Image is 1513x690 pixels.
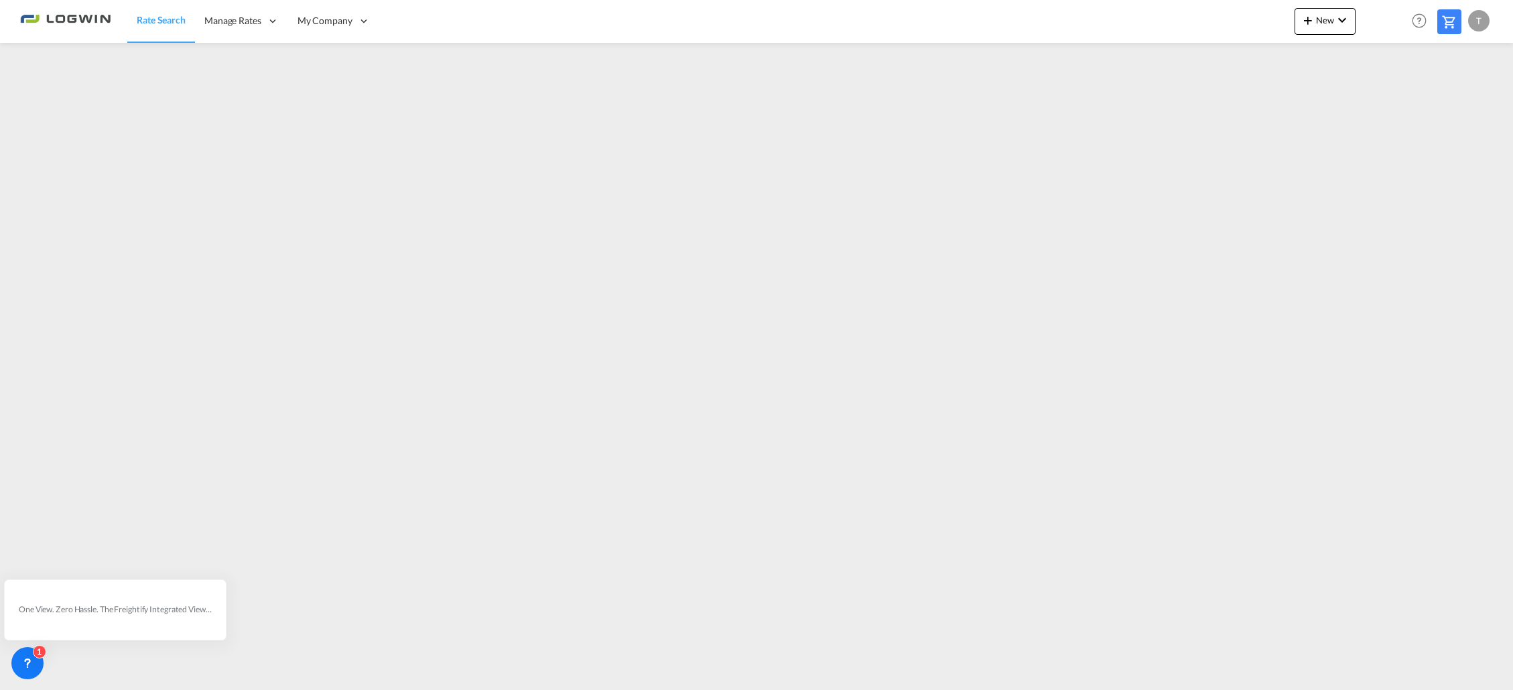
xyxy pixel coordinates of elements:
button: icon-plus 400-fgNewicon-chevron-down [1295,8,1356,35]
div: T [1468,10,1490,31]
div: Help [1408,9,1437,33]
img: 2761ae10d95411efa20a1f5e0282d2d7.png [20,6,111,36]
md-icon: icon-plus 400-fg [1300,12,1316,28]
span: Rate Search [137,14,186,25]
span: Manage Rates [204,14,261,27]
span: New [1300,15,1350,25]
span: My Company [298,14,352,27]
span: Help [1408,9,1431,32]
md-icon: icon-chevron-down [1334,12,1350,28]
